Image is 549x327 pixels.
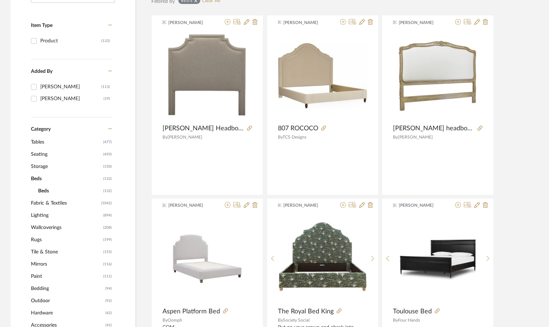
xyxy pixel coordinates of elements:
span: (116) [103,258,112,270]
span: TCS Designs [283,135,306,139]
div: [PERSON_NAME] [40,81,101,93]
span: Four Hands [398,318,420,322]
img: Aspen Platform Bed [163,214,252,303]
span: By [163,318,168,322]
span: [PERSON_NAME] [283,202,329,209]
span: Item Type [31,23,52,28]
span: [PERSON_NAME] [283,19,329,26]
span: Category [31,126,51,132]
span: Hardware [31,307,104,319]
span: (111) [103,271,112,282]
span: [PERSON_NAME] [168,135,202,139]
img: Louis XV headboard [393,40,482,111]
span: Tables [31,136,101,148]
span: (150) [103,161,112,172]
span: [PERSON_NAME] [399,202,444,209]
span: (155) [103,246,112,258]
span: By [163,135,168,139]
span: Oomph [168,318,182,322]
span: Fabric & Textiles [31,197,99,209]
span: The Royal Bed King [278,308,334,316]
span: (459) [103,149,112,160]
span: Bedding [31,282,104,295]
span: Lighting [31,209,101,221]
img: Toulouse Bed [393,214,482,303]
span: (132) [103,185,112,197]
div: [PERSON_NAME] [40,93,104,104]
span: Wallcoverings [31,221,101,234]
span: By [278,135,283,139]
span: Rugs [31,234,101,246]
span: Beds [31,173,101,185]
img: Hazelton Headboard [163,31,252,121]
span: Tile & Stone [31,246,101,258]
span: Paint [31,270,101,282]
span: By [393,318,398,322]
span: [PERSON_NAME] [399,19,444,26]
span: (208) [103,222,112,233]
span: 807 ROCOCO [278,125,318,132]
div: (132) [101,35,110,47]
span: Storage [31,160,101,173]
span: (132) [103,173,112,184]
span: [PERSON_NAME] headboard [393,125,475,132]
span: Society Social [283,318,310,322]
span: (894) [103,210,112,221]
span: Aspen Platform Bed [163,308,220,316]
span: Beds [38,185,101,197]
span: By [278,318,283,322]
span: Outdoor [31,295,104,307]
span: (92) [105,295,112,307]
span: (42) [105,307,112,319]
span: [PERSON_NAME] [168,19,214,26]
div: (19) [104,93,110,104]
span: [PERSON_NAME] [398,135,433,139]
span: Toulouse Bed [393,308,432,316]
span: [PERSON_NAME] [168,202,214,209]
img: 807 ROCOCO [278,43,367,109]
div: Product [40,35,101,47]
span: By [393,135,398,139]
span: Mirrors [31,258,101,270]
div: (113) [101,81,110,93]
span: (94) [105,283,112,294]
span: (477) [103,136,112,148]
span: (199) [103,234,112,246]
span: Added By [31,69,52,74]
span: Seating [31,148,101,160]
span: [PERSON_NAME] Headboard [163,125,244,132]
img: The Royal Bed King [278,214,367,303]
span: (1042) [101,197,112,209]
